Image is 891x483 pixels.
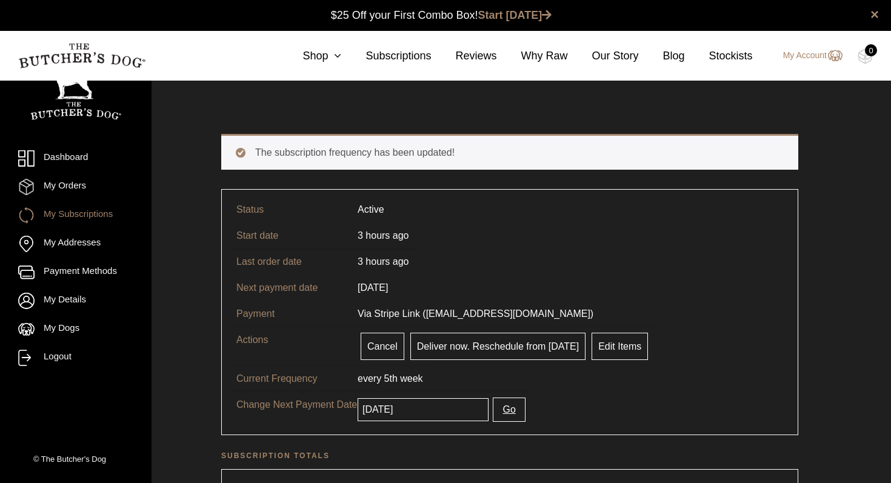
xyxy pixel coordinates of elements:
span: week [400,373,422,384]
a: Edit Items [592,333,648,360]
td: Active [350,197,392,222]
a: My Orders [18,179,133,195]
h2: Subscription totals [221,450,798,462]
img: TBD_Portrait_Logo_White.png [30,62,121,120]
a: Our Story [568,48,639,64]
td: 3 hours ago [350,248,416,275]
p: Current Frequency [236,371,358,386]
a: My Addresses [18,236,133,252]
a: My Dogs [18,321,133,338]
a: Subscriptions [341,48,431,64]
button: Go [493,398,525,422]
a: Start [DATE] [478,9,552,21]
div: 0 [865,44,877,56]
a: Why Raw [497,48,568,64]
td: [DATE] [350,275,395,301]
td: Status [229,197,350,222]
td: Payment [229,301,350,327]
a: Stockists [685,48,753,64]
img: TBD_Cart-Empty.png [858,48,873,64]
p: Change Next Payment Date [236,398,358,412]
a: Blog [639,48,685,64]
a: My Subscriptions [18,207,133,224]
td: Start date [229,222,350,248]
td: Actions [229,327,350,365]
div: The subscription frequency has been updated! [221,134,798,170]
td: Next payment date [229,275,350,301]
a: close [870,7,879,22]
span: Via Stripe Link ([EMAIL_ADDRESS][DOMAIN_NAME]) [358,308,593,319]
a: Cancel [361,333,404,360]
a: Deliver now. Reschedule from [DATE] [410,333,586,360]
a: Shop [278,48,341,64]
span: every 5th [358,373,398,384]
a: Dashboard [18,150,133,167]
td: 3 hours ago [350,222,416,248]
a: Logout [18,350,133,366]
a: My Details [18,293,133,309]
td: Last order date [229,248,350,275]
a: Payment Methods [18,264,133,281]
a: Reviews [431,48,496,64]
a: My Account [771,48,843,63]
